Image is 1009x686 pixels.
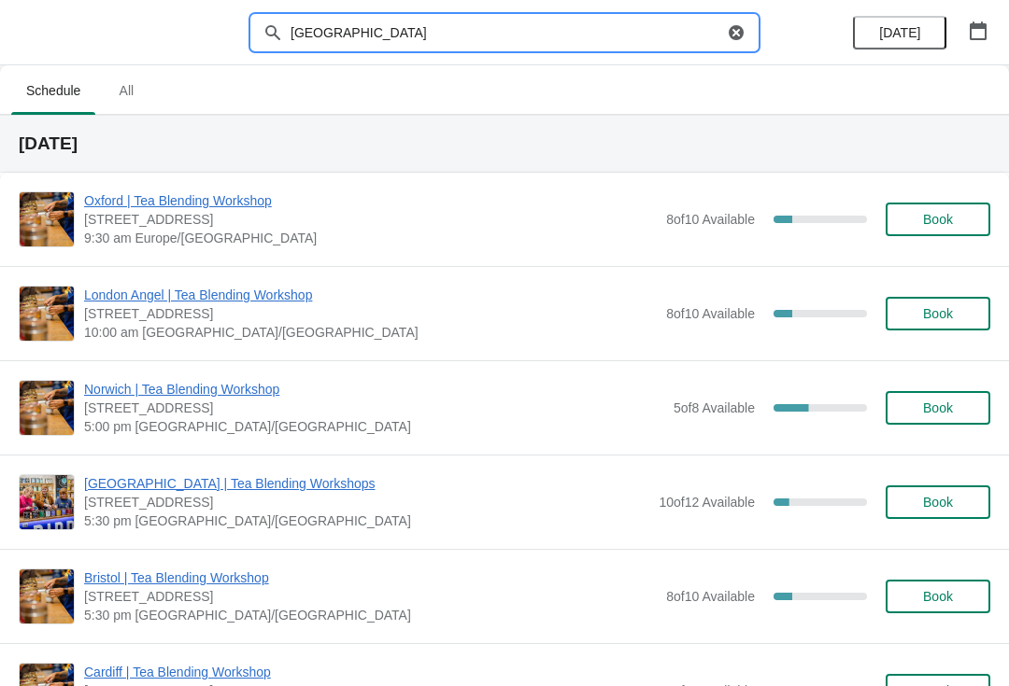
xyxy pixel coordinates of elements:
[84,417,664,436] span: 5:00 pm [GEOGRAPHIC_DATA]/[GEOGRAPHIC_DATA]
[84,474,649,493] span: [GEOGRAPHIC_DATA] | Tea Blending Workshops
[84,587,657,606] span: [STREET_ADDRESS]
[84,191,657,210] span: Oxford | Tea Blending Workshop
[886,580,990,613] button: Book
[84,323,657,342] span: 10:00 am [GEOGRAPHIC_DATA]/[GEOGRAPHIC_DATA]
[20,287,74,341] img: London Angel | Tea Blending Workshop | 26 Camden Passage, The Angel, London N1 8ED, UK | 10:00 am...
[727,23,746,42] button: Clear
[666,589,755,604] span: 8 of 10 Available
[84,210,657,229] span: [STREET_ADDRESS]
[84,493,649,511] span: [STREET_ADDRESS]
[84,304,657,323] span: [STREET_ADDRESS]
[923,306,953,321] span: Book
[20,475,74,529] img: Glasgow | Tea Blending Workshops | 215 Byres Road, Glasgow G12 8UD, UK | 5:30 pm Europe/London
[20,569,74,623] img: Bristol | Tea Blending Workshop | 73 Park Street, Bristol, BS1 5PB | 5:30 pm Europe/London
[666,212,755,227] span: 8 of 10 Available
[923,589,953,604] span: Book
[84,229,657,247] span: 9:30 am Europe/[GEOGRAPHIC_DATA]
[886,485,990,519] button: Book
[20,381,74,435] img: Norwich | Tea Blending Workshop | 9 Back Of The Inns, Norwich NR2 1PT, UK | 5:00 pm Europe/London
[886,203,990,236] button: Book
[84,380,664,399] span: Norwich | Tea Blending Workshop
[886,297,990,330] button: Book
[886,391,990,425] button: Book
[84,606,657,624] span: 5:30 pm [GEOGRAPHIC_DATA]/[GEOGRAPHIC_DATA]
[20,192,74,246] img: Oxford | Tea Blending Workshop | 23 High Street, Oxford, OX1 4AH | 9:30 am Europe/London
[84,511,649,530] span: 5:30 pm [GEOGRAPHIC_DATA]/[GEOGRAPHIC_DATA]
[84,663,649,681] span: Cardiff | Tea Blending Workshop
[853,16,946,49] button: [DATE]
[666,306,755,321] span: 8 of 10 Available
[11,74,95,107] span: Schedule
[659,495,755,510] span: 10 of 12 Available
[923,495,953,510] span: Book
[84,568,657,587] span: Bristol | Tea Blending Workshop
[923,212,953,227] span: Book
[923,400,953,415] span: Book
[290,16,723,49] input: Search
[84,399,664,417] span: [STREET_ADDRESS]
[19,134,990,153] h2: [DATE]
[103,74,149,107] span: All
[879,25,920,40] span: [DATE]
[84,286,657,304] span: London Angel | Tea Blending Workshop
[674,400,755,415] span: 5 of 8 Available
